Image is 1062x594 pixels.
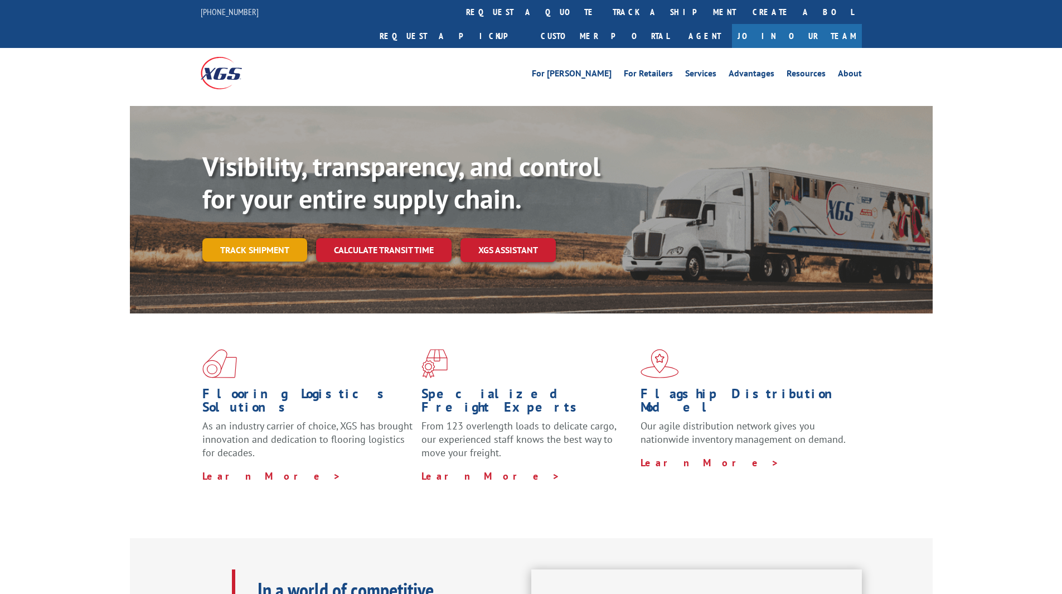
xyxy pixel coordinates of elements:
[421,387,632,419] h1: Specialized Freight Experts
[641,419,846,446] span: Our agile distribution network gives you nationwide inventory management on demand.
[460,238,556,262] a: XGS ASSISTANT
[202,419,413,459] span: As an industry carrier of choice, XGS has brought innovation and dedication to flooring logistics...
[202,387,413,419] h1: Flooring Logistics Solutions
[787,69,826,81] a: Resources
[532,69,612,81] a: For [PERSON_NAME]
[202,149,600,216] b: Visibility, transparency, and control for your entire supply chain.
[201,6,259,17] a: [PHONE_NUMBER]
[838,69,862,81] a: About
[202,470,341,482] a: Learn More >
[677,24,732,48] a: Agent
[202,349,237,378] img: xgs-icon-total-supply-chain-intelligence-red
[685,69,716,81] a: Services
[421,470,560,482] a: Learn More >
[316,238,452,262] a: Calculate transit time
[732,24,862,48] a: Join Our Team
[421,349,448,378] img: xgs-icon-focused-on-flooring-red
[641,349,679,378] img: xgs-icon-flagship-distribution-model-red
[729,69,774,81] a: Advantages
[202,238,307,262] a: Track shipment
[641,387,851,419] h1: Flagship Distribution Model
[532,24,677,48] a: Customer Portal
[371,24,532,48] a: Request a pickup
[641,456,779,469] a: Learn More >
[421,419,632,469] p: From 123 overlength loads to delicate cargo, our experienced staff knows the best way to move you...
[624,69,673,81] a: For Retailers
